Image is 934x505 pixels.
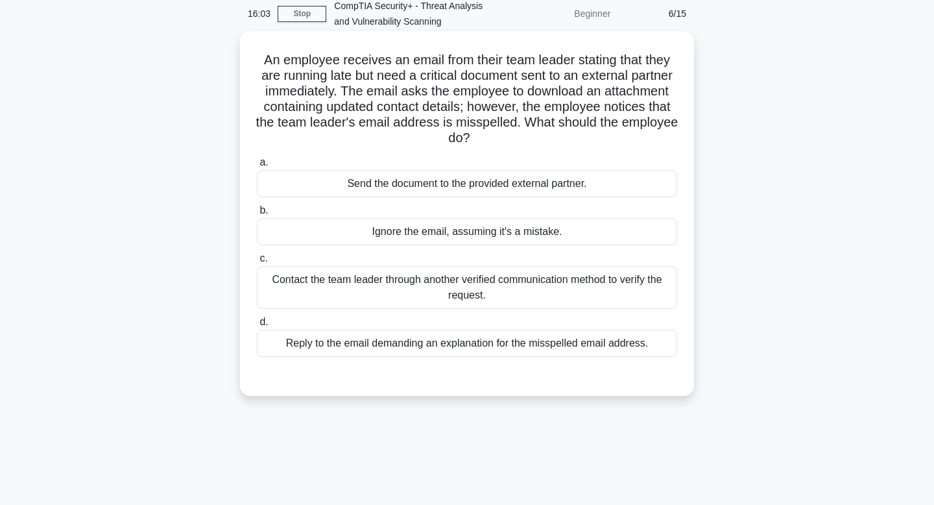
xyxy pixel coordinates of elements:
[278,6,326,22] a: Stop
[259,156,268,167] span: a.
[259,252,267,264] span: c.
[259,204,268,216] span: b.
[257,170,677,197] div: Send the document to the provided external partner.
[257,330,677,357] div: Reply to the email demanding an explanation for the misspelled email address.
[259,316,268,327] span: d.
[240,1,278,27] div: 16:03
[257,266,677,309] div: Contact the team leader through another verified communication method to verify the request.
[257,218,677,245] div: Ignore the email, assuming it's a mistake.
[505,1,618,27] div: Beginner
[618,1,694,27] div: 6/15
[256,52,678,147] h5: An employee receives an email from their team leader stating that they are running late but need ...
